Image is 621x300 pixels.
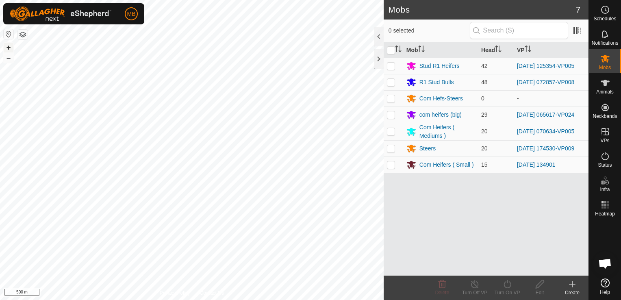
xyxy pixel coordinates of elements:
[419,123,475,140] div: Com Heifers ( Mediums )
[389,26,470,35] span: 0 selected
[4,29,13,39] button: Reset Map
[600,138,609,143] span: VPs
[517,145,574,152] a: [DATE] 174530-VP009
[395,47,402,53] p-sorticon: Activate to sort
[481,161,488,168] span: 15
[470,22,568,39] input: Search (S)
[514,42,588,58] th: VP
[517,79,574,85] a: [DATE] 072857-VP008
[127,10,136,18] span: MB
[595,211,615,216] span: Heatmap
[517,128,574,135] a: [DATE] 070634-VP005
[478,42,514,58] th: Head
[517,111,574,118] a: [DATE] 065617-VP024
[596,89,614,94] span: Animals
[403,42,478,58] th: Mob
[600,290,610,295] span: Help
[10,7,111,21] img: Gallagher Logo
[495,47,502,53] p-sorticon: Activate to sort
[18,30,28,39] button: Map Layers
[389,5,576,15] h2: Mobs
[599,65,611,70] span: Mobs
[418,47,425,53] p-sorticon: Activate to sort
[593,114,617,119] span: Neckbands
[419,62,460,70] div: Stud R1 Heifers
[598,163,612,167] span: Status
[525,47,531,53] p-sorticon: Activate to sort
[481,145,488,152] span: 20
[4,53,13,63] button: –
[419,161,474,169] div: Com Heifers ( Small )
[592,41,618,46] span: Notifications
[523,289,556,296] div: Edit
[481,95,484,102] span: 0
[4,43,13,52] button: +
[491,289,523,296] div: Turn On VP
[514,90,588,107] td: -
[435,290,449,296] span: Delete
[200,289,224,297] a: Contact Us
[576,4,580,16] span: 7
[419,94,463,103] div: Com Hefs-Steers
[593,16,616,21] span: Schedules
[481,79,488,85] span: 48
[600,187,610,192] span: Infra
[589,275,621,298] a: Help
[458,289,491,296] div: Turn Off VP
[419,111,462,119] div: com heifers (big)
[160,289,190,297] a: Privacy Policy
[481,63,488,69] span: 42
[593,251,617,276] div: Open chat
[556,289,588,296] div: Create
[481,128,488,135] span: 20
[517,63,574,69] a: [DATE] 125354-VP005
[481,111,488,118] span: 29
[517,161,556,168] a: [DATE] 134901
[419,78,454,87] div: R1 Stud Bulls
[419,144,436,153] div: Steers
